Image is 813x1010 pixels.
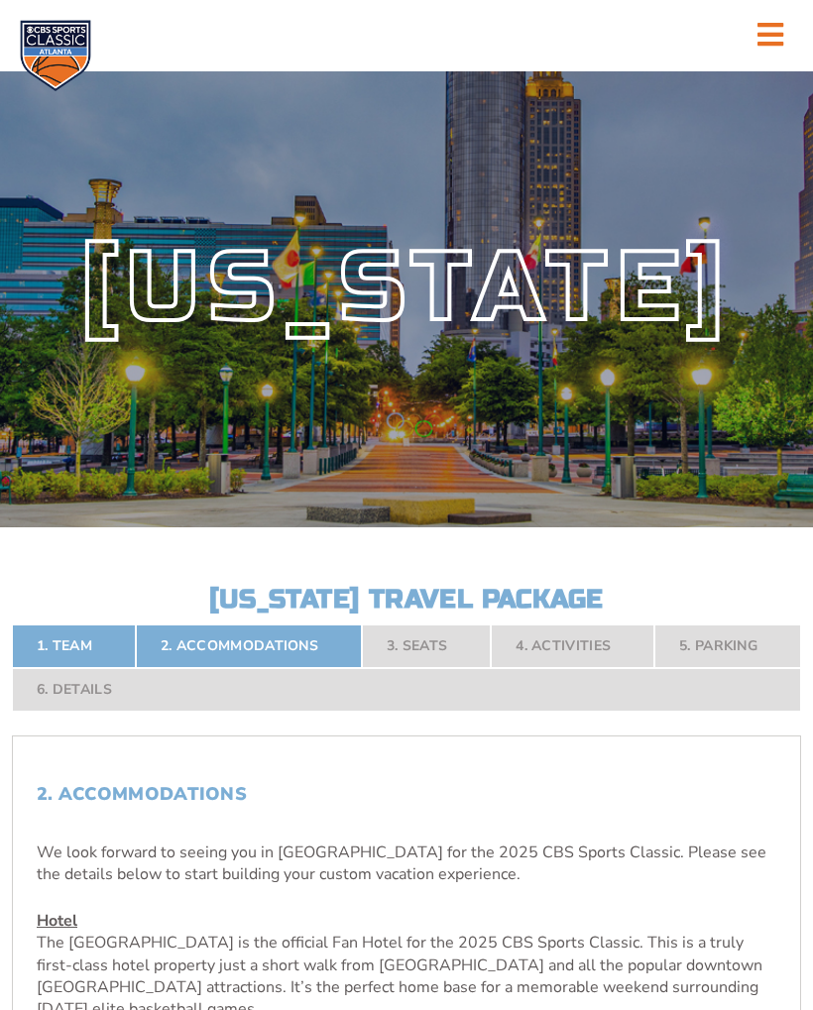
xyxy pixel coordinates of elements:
p: We look forward to seeing you in [GEOGRAPHIC_DATA] for the 2025 CBS Sports Classic. Please see th... [37,842,776,886]
u: Hotel [37,910,77,932]
h2: [US_STATE] Travel Package [188,587,625,613]
a: 1. Team [12,624,136,668]
h2: 2. Accommodations [37,784,776,806]
img: CBS Sports Classic [20,20,91,91]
